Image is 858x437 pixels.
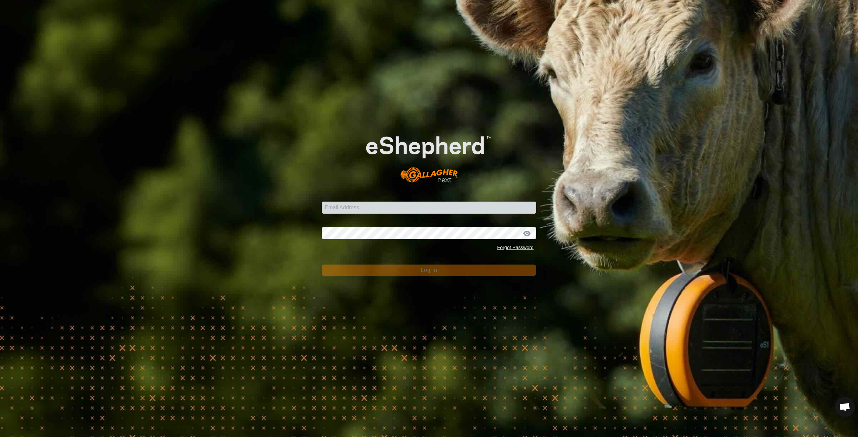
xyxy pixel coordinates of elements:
button: Log In [322,265,536,276]
input: Email Address [322,202,536,214]
img: E-shepherd Logo [343,118,515,191]
a: Forgot Password [497,245,534,250]
span: Log In [421,267,437,273]
div: Open chat [835,397,855,417]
